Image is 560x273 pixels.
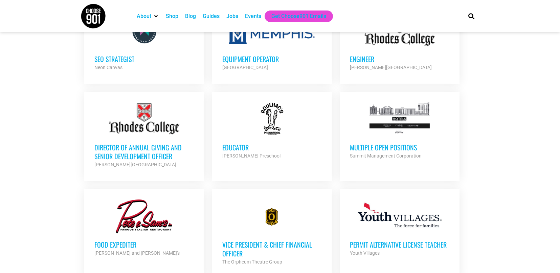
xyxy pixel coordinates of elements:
h3: Director of Annual Giving and Senior Development Officer [94,143,194,161]
a: About [137,12,151,20]
h3: Vice President & Chief Financial Officer [222,240,322,258]
a: Equipment Operator [GEOGRAPHIC_DATA] [212,4,332,82]
strong: [PERSON_NAME] Preschool [222,153,281,159]
strong: [GEOGRAPHIC_DATA] [222,65,268,70]
nav: Main nav [133,10,457,22]
a: Educator [PERSON_NAME] Preschool [212,92,332,170]
a: Food Expediter [PERSON_NAME] and [PERSON_NAME]'s [84,189,204,267]
strong: Summit Management Corporation [350,153,422,159]
a: Events [245,12,261,20]
a: Jobs [226,12,238,20]
h3: SEO Strategist [94,55,194,63]
strong: [PERSON_NAME][GEOGRAPHIC_DATA] [94,162,176,167]
h3: Food Expediter [94,240,194,249]
a: Multiple Open Positions Summit Management Corporation [340,92,460,170]
a: Engineer [PERSON_NAME][GEOGRAPHIC_DATA] [340,4,460,82]
strong: [PERSON_NAME] and [PERSON_NAME]'s [94,250,180,256]
strong: Youth Villages [350,250,380,256]
a: Permit Alternative License Teacher Youth Villages [340,189,460,267]
h3: Educator [222,143,322,152]
a: Director of Annual Giving and Senior Development Officer [PERSON_NAME][GEOGRAPHIC_DATA] [84,92,204,179]
h3: Engineer [350,55,449,63]
a: Get Choose901 Emails [271,12,326,20]
h3: Equipment Operator [222,55,322,63]
strong: [PERSON_NAME][GEOGRAPHIC_DATA] [350,65,432,70]
div: About [133,10,162,22]
strong: The Orpheum Theatre Group [222,259,282,265]
a: Shop [166,12,178,20]
h3: Multiple Open Positions [350,143,449,152]
h3: Permit Alternative License Teacher [350,240,449,249]
a: Blog [185,12,196,20]
div: Search [466,10,477,22]
strong: Neon Canvas [94,65,122,70]
a: Guides [203,12,220,20]
a: SEO Strategist Neon Canvas [84,4,204,82]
